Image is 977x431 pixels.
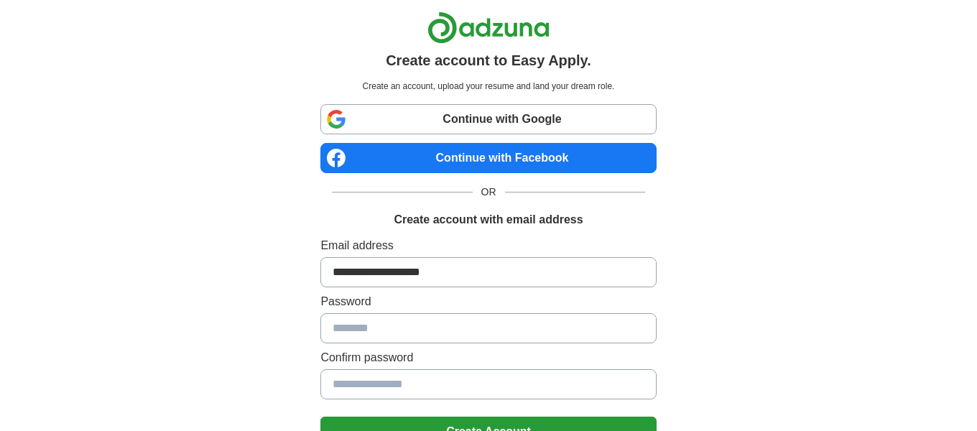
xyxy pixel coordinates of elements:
h1: Create account to Easy Apply. [386,50,591,71]
p: Create an account, upload your resume and land your dream role. [323,80,653,93]
label: Confirm password [320,349,656,366]
a: Continue with Google [320,104,656,134]
label: Email address [320,237,656,254]
label: Password [320,293,656,310]
img: Adzuna logo [427,11,550,44]
a: Continue with Facebook [320,143,656,173]
h1: Create account with email address [394,211,583,228]
span: OR [473,185,505,200]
